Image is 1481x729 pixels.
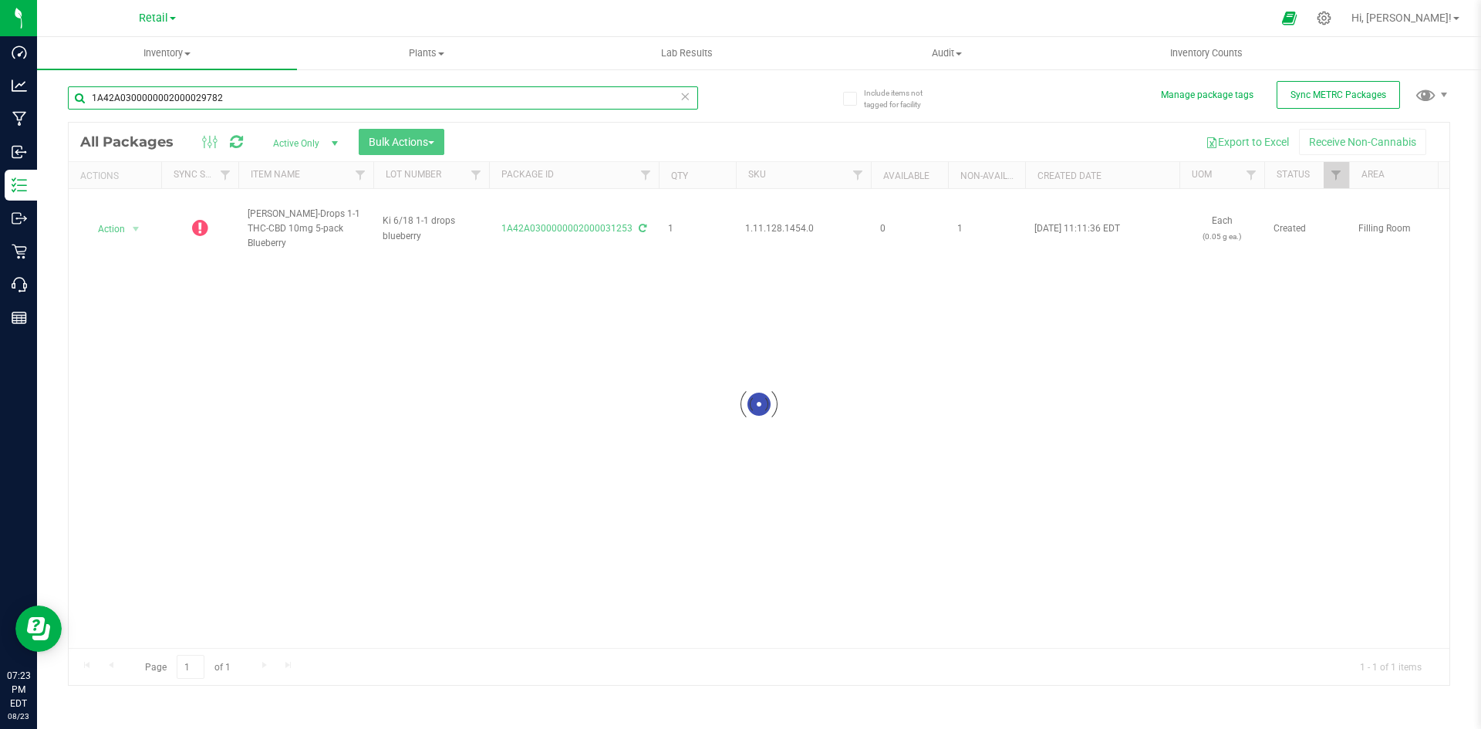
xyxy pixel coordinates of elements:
span: Hi, [PERSON_NAME]! [1351,12,1452,24]
span: Retail [139,12,168,25]
iframe: Resource center [15,606,62,652]
span: Open Ecommerce Menu [1272,3,1307,33]
p: 08/23 [7,710,30,722]
a: Audit [817,37,1077,69]
span: Include items not tagged for facility [864,87,941,110]
button: Manage package tags [1161,89,1253,102]
a: Inventory [37,37,297,69]
inline-svg: Reports [12,310,27,326]
inline-svg: Analytics [12,78,27,93]
span: Lab Results [640,46,734,60]
inline-svg: Dashboard [12,45,27,60]
inline-svg: Outbound [12,211,27,226]
input: Search Package ID, Item Name, SKU, Lot or Part Number... [68,86,698,110]
inline-svg: Inventory [12,177,27,193]
p: 07:23 PM EDT [7,669,30,710]
inline-svg: Inbound [12,144,27,160]
inline-svg: Retail [12,244,27,259]
span: Clear [680,86,690,106]
inline-svg: Call Center [12,277,27,292]
inline-svg: Manufacturing [12,111,27,127]
span: Audit [818,46,1076,60]
span: Inventory Counts [1149,46,1263,60]
a: Plants [297,37,557,69]
span: Sync METRC Packages [1290,89,1386,100]
a: Lab Results [557,37,817,69]
span: Plants [298,46,556,60]
button: Sync METRC Packages [1277,81,1400,109]
div: Manage settings [1314,11,1334,25]
span: Inventory [37,46,297,60]
a: Inventory Counts [1077,37,1337,69]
